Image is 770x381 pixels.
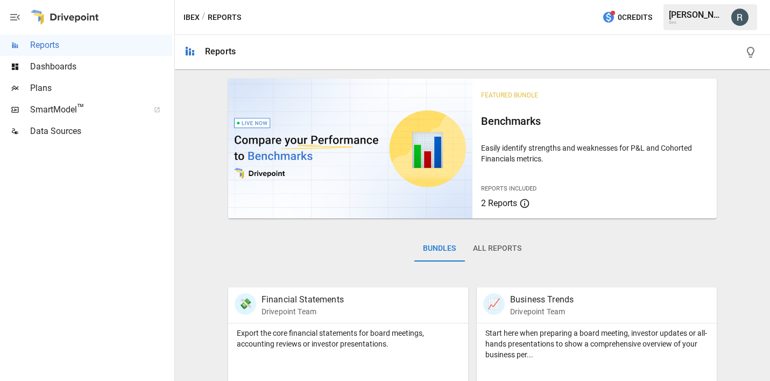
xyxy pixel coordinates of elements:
[481,198,517,208] span: 2 Reports
[481,185,536,192] span: Reports Included
[205,46,236,57] div: Reports
[481,91,538,99] span: Featured Bundle
[30,103,142,116] span: SmartModel
[262,306,344,317] p: Drivepoint Team
[30,60,172,73] span: Dashboards
[481,143,708,164] p: Easily identify strengths and weaknesses for P&L and Cohorted Financials metrics.
[183,11,200,24] button: Ibex
[598,8,656,27] button: 0Credits
[510,293,574,306] p: Business Trends
[485,328,708,360] p: Start here when preparing a board meeting, investor updates or all-hands presentations to show a ...
[669,20,725,25] div: Ibex
[237,328,460,349] p: Export the core financial statements for board meetings, accounting reviews or investor presentat...
[510,306,574,317] p: Drivepoint Team
[262,293,344,306] p: Financial Statements
[30,125,172,138] span: Data Sources
[618,11,652,24] span: 0 Credits
[481,112,708,130] h6: Benchmarks
[731,9,748,26] img: Rebecca Maidi
[464,236,530,262] button: All Reports
[414,236,464,262] button: Bundles
[483,293,505,315] div: 📈
[202,11,206,24] div: /
[30,39,172,52] span: Reports
[77,102,84,115] span: ™
[30,82,172,95] span: Plans
[235,293,256,315] div: 💸
[725,2,755,32] button: Rebecca Maidi
[228,79,472,218] img: video thumbnail
[669,10,725,20] div: [PERSON_NAME]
